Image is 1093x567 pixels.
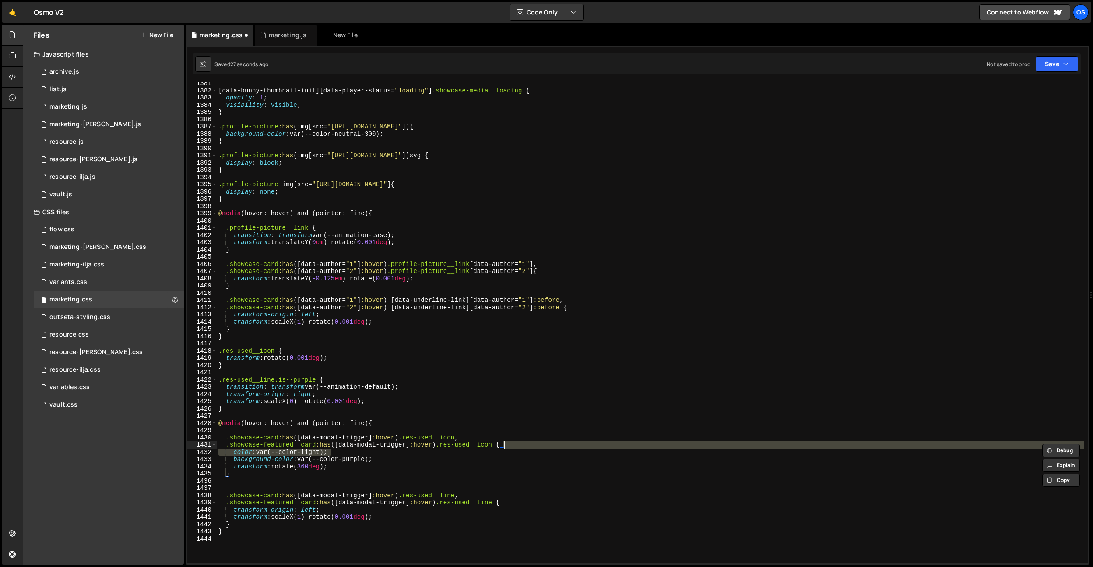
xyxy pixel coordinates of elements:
[34,344,184,361] div: 16596/46196.css
[269,31,306,39] div: marketing.js
[23,203,184,221] div: CSS files
[510,4,583,20] button: Code Only
[187,261,217,268] div: 1406
[49,68,79,76] div: archive.js
[187,470,217,478] div: 1435
[1073,4,1089,20] a: Os
[187,246,217,254] div: 1404
[187,507,217,514] div: 1440
[979,4,1070,20] a: Connect to Webflow
[187,210,217,217] div: 1399
[187,275,217,283] div: 1408
[34,326,184,344] div: 16596/46199.css
[187,80,217,87] div: 1381
[23,46,184,63] div: Javascript files
[187,514,217,521] div: 1441
[34,396,184,414] div: 16596/45153.css
[187,420,217,427] div: 1428
[187,116,217,124] div: 1386
[187,405,217,413] div: 1426
[49,348,143,356] div: resource-[PERSON_NAME].css
[49,313,110,321] div: outseta-styling.css
[187,391,217,398] div: 1424
[187,412,217,420] div: 1427
[34,116,184,133] div: 16596/45424.js
[214,60,268,68] div: Saved
[49,173,95,181] div: resource-ilja.js
[187,145,217,152] div: 1390
[187,478,217,485] div: 1436
[187,131,217,138] div: 1388
[34,361,184,379] div: 16596/46198.css
[187,347,217,355] div: 1418
[187,319,217,326] div: 1414
[187,138,217,145] div: 1389
[200,31,242,39] div: marketing.css
[187,195,217,203] div: 1397
[187,456,217,463] div: 1433
[187,253,217,261] div: 1405
[34,273,184,291] div: 16596/45511.css
[187,383,217,391] div: 1423
[49,85,67,93] div: list.js
[34,379,184,396] div: 16596/45154.css
[49,243,146,251] div: marketing-[PERSON_NAME].css
[187,340,217,347] div: 1417
[187,188,217,196] div: 1396
[187,499,217,507] div: 1439
[34,81,184,98] div: 16596/45151.js
[34,238,184,256] div: 16596/46284.css
[34,151,184,168] div: 16596/46194.js
[49,261,104,269] div: marketing-ilja.css
[187,109,217,116] div: 1385
[187,376,217,384] div: 1422
[49,383,90,391] div: variables.css
[34,30,49,40] h2: Files
[187,449,217,456] div: 1432
[187,427,217,434] div: 1429
[187,311,217,319] div: 1413
[187,492,217,500] div: 1438
[187,232,217,239] div: 1402
[187,441,217,449] div: 1431
[1042,444,1080,457] button: Debug
[49,296,92,304] div: marketing.css
[34,291,184,308] div: 16596/45446.css
[1042,459,1080,472] button: Explain
[187,268,217,275] div: 1407
[49,366,101,374] div: resource-ilja.css
[187,174,217,181] div: 1394
[187,167,217,174] div: 1393
[34,133,184,151] div: 16596/46183.js
[187,463,217,471] div: 1434
[34,308,184,326] div: 16596/45156.css
[187,123,217,131] div: 1387
[49,278,87,286] div: variants.css
[2,2,23,23] a: 🤙
[34,168,184,186] div: 16596/46195.js
[1042,474,1080,487] button: Copy
[49,226,74,234] div: flow.css
[1036,56,1078,72] button: Save
[187,152,217,159] div: 1391
[34,256,184,273] div: 16596/47731.css
[187,87,217,95] div: 1382
[187,224,217,232] div: 1401
[324,31,361,39] div: New File
[49,401,77,409] div: vault.css
[49,156,137,163] div: resource-[PERSON_NAME].js
[187,217,217,225] div: 1400
[187,282,217,290] div: 1409
[187,326,217,333] div: 1415
[187,297,217,304] div: 1411
[230,60,268,68] div: 27 seconds ago
[187,304,217,312] div: 1412
[49,120,141,128] div: marketing-[PERSON_NAME].js
[187,434,217,442] div: 1430
[187,239,217,246] div: 1403
[187,485,217,492] div: 1437
[34,186,184,203] div: 16596/45133.js
[187,181,217,188] div: 1395
[49,138,84,146] div: resource.js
